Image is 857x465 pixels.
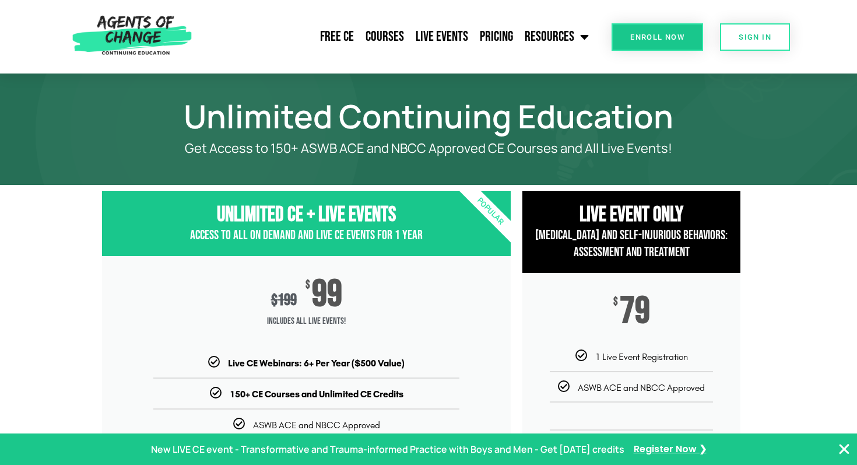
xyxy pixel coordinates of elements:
span: 79 [620,296,650,327]
p: New LIVE CE event - Transformative and Trauma-informed Practice with Boys and Men - Get [DATE] cr... [151,441,624,458]
nav: Menu [197,22,595,51]
a: Resources [519,22,595,51]
span: ASWB ACE and NBCC Approved [578,382,705,393]
div: Popular [423,144,558,279]
b: 150+ CE Courses and Unlimited CE Credits [230,389,403,400]
p: Get Access to 150+ ASWB ACE and NBCC Approved CE Courses and All Live Events! [143,141,714,156]
a: Enroll Now [612,23,703,51]
span: Access to All On Demand and Live CE Events for 1 year [190,228,423,243]
b: Live CE Webinars: 6+ Per Year ($500 Value) [228,358,405,369]
span: SIGN IN [739,33,771,41]
a: Register Now ❯ [634,441,707,458]
span: 1 Live Event Registration [595,351,688,362]
span: ASWB ACE and NBCC Approved [253,419,380,431]
span: 99 [312,279,342,310]
span: $ [305,279,310,291]
h1: Unlimited Continuing Education [96,103,761,130]
a: Live Events [410,22,474,51]
span: $ [271,291,278,310]
span: Includes ALL Live Events! [102,310,511,333]
a: SIGN IN [720,23,790,51]
h3: Live Event Only [522,202,740,228]
a: Courses [360,22,410,51]
span: Enroll Now [630,33,684,41]
a: Pricing [474,22,519,51]
h3: Unlimited CE + Live Events [102,202,511,228]
a: Free CE [314,22,360,51]
div: 199 [271,291,297,310]
span: [MEDICAL_DATA] and Self-Injurious Behaviors: Assessment and Treatment [535,228,728,260]
span: $ [613,296,618,308]
button: Close Banner [837,442,851,456]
